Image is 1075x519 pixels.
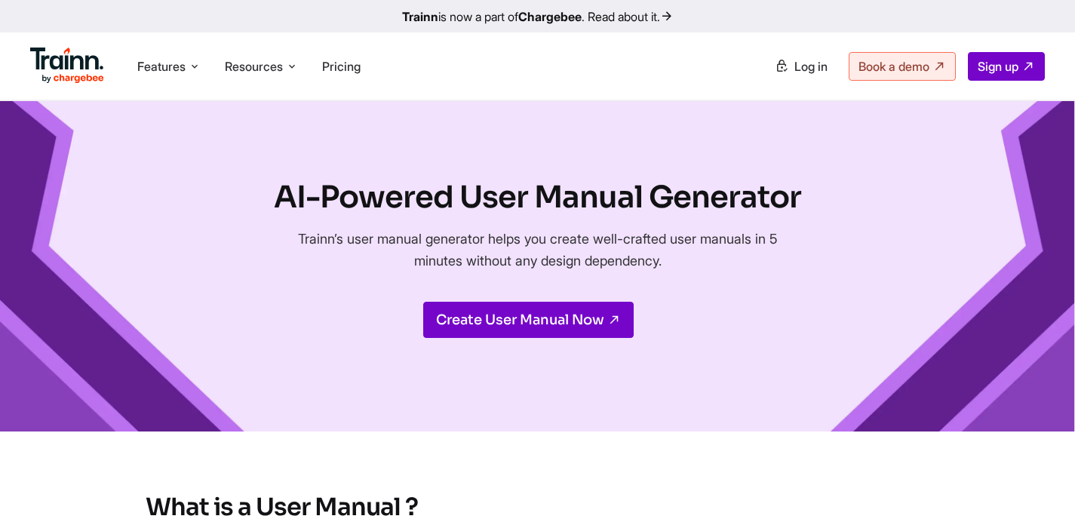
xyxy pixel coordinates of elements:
p: Trainn’s user manual generator helps you create well-crafted user manuals in 5 minutes without an... [285,228,791,272]
span: Book a demo [858,59,929,74]
b: Chargebee [518,9,582,24]
a: Book a demo [849,52,956,81]
a: Log in [766,53,837,80]
a: Pricing [322,59,361,74]
iframe: Chat Widget [1000,447,1075,519]
b: Trainn [402,9,438,24]
a: Create User Manual Now [423,302,634,338]
h1: AI-Powered User Manual Generator [274,177,801,219]
span: Log in [794,59,828,74]
img: Trainn Logo [30,48,104,84]
span: Resources [225,58,283,75]
span: Features [137,58,186,75]
span: Sign up [978,59,1018,74]
a: Sign up [968,52,1045,81]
